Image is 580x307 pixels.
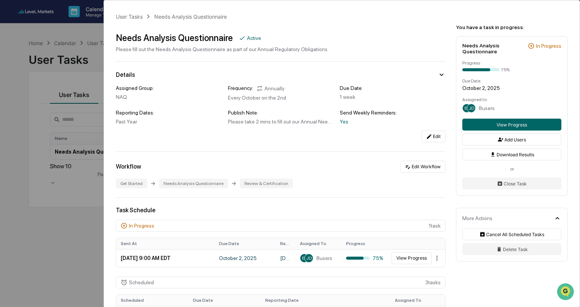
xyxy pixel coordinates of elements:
[462,134,561,145] button: Add Users
[16,57,29,71] img: 8933085812038_c878075ebb4cc5468115_72.jpg
[74,185,90,191] span: Pylon
[15,153,48,160] span: Preclearance
[302,256,307,261] span: EF
[51,150,95,163] a: 🗄️Attestations
[215,249,276,267] td: October 2, 2025
[34,57,122,65] div: Start new chat
[316,255,332,261] span: 8 users
[116,46,329,52] div: Please fill out the Needs Analysis Questionnaire as part of our Annual Regulatory Obligations.
[306,256,312,261] span: JD
[154,13,227,20] div: Needs Analysis Questionnaire
[462,178,561,189] button: Close Task
[228,119,334,125] div: Please take 2 mins to fill out our Annual Needs Analysis Questionnaire as part of our regulatory ...
[340,119,446,125] div: Yes
[462,243,561,255] button: Delete Task
[116,163,141,170] div: Workflow
[129,223,154,229] div: In Progress
[7,94,19,106] img: Jack Rasmussen
[247,35,261,41] div: Active
[15,122,21,128] img: 1746055101610-c473b297-6a78-478c-a979-82029cc54cd1
[501,67,510,72] div: 75%
[462,166,561,172] div: or
[340,110,446,116] div: Send Weekly Reminders:
[116,249,215,267] td: [DATE] 9:00 AM EDT
[188,295,261,306] th: Due Date
[159,179,228,188] div: Needs Analysis Questionnaire
[392,252,432,264] button: View Progress
[15,102,21,108] img: 1746055101610-c473b297-6a78-478c-a979-82029cc54cd1
[7,57,21,71] img: 1746055101610-c473b297-6a78-478c-a979-82029cc54cd1
[462,97,561,102] div: Assigned to:
[116,220,446,232] div: 1 task
[340,94,446,100] div: 1 week
[536,43,561,49] div: In Progress
[462,119,561,131] button: View Progress
[116,295,188,306] th: Scheduled
[276,249,295,267] td: [DATE] - [DATE]
[7,16,136,28] p: How can we help?
[421,131,446,142] button: Edit
[115,81,136,90] button: See all
[390,295,445,306] th: Assigned To
[116,179,147,188] div: Get Started
[462,228,561,240] button: Cancel All Scheduled Tasks
[462,60,561,66] div: Progress
[62,101,64,107] span: •
[54,153,60,159] div: 🗄️
[23,122,60,128] span: [PERSON_NAME]
[228,85,253,92] div: Frequency:
[7,167,13,173] div: 🔎
[116,85,222,91] div: Assigned Group:
[116,110,222,116] div: Reporting Dates:
[7,153,13,159] div: 🖐️
[462,215,492,221] div: More Actions
[276,238,295,249] th: Reporting Date
[215,238,276,249] th: Due Date
[340,85,446,91] div: Due Date:
[462,148,561,160] button: Download Results
[34,65,102,71] div: We're available if you need us!
[240,179,293,188] div: Review & Certification
[116,207,446,214] div: Task Schedule
[129,279,154,285] div: Scheduled
[7,115,19,126] img: Jack Rasmussen
[228,110,334,116] div: Publish Note:
[116,13,143,20] div: User Tasks
[295,238,342,249] th: Assigned To
[127,59,136,68] button: Start new chat
[346,255,383,261] div: 75%
[342,238,388,249] th: Progress
[66,101,81,107] span: [DATE]
[116,94,222,100] div: NAQ
[261,295,390,306] th: Reporting Date
[462,43,525,54] div: Needs Analysis Questionnaire
[4,150,51,163] a: 🖐️Preclearance
[556,282,576,303] iframe: Open customer support
[62,122,64,128] span: •
[116,32,233,43] div: Needs Analysis Questionnaire
[116,238,215,249] th: Sent At
[23,101,60,107] span: [PERSON_NAME]
[456,24,568,30] div: You have a task in progress:
[66,122,81,128] span: [DATE]
[256,85,285,92] div: Annually
[465,106,469,111] span: EF
[462,78,561,84] div: Due Date:
[15,167,47,174] span: Data Lookup
[7,83,50,89] div: Past conversations
[462,85,561,91] div: October 2, 2025
[61,153,92,160] span: Attestations
[228,95,334,101] div: Every October on the 2nd
[116,119,222,125] div: Past Year
[4,164,50,177] a: 🔎Data Lookup
[116,71,135,78] div: Details
[400,161,446,173] button: Edit Workflow
[116,276,446,288] div: 3 task s
[53,185,90,191] a: Powered byPylon
[479,105,495,111] span: 8 users
[469,106,474,111] span: JD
